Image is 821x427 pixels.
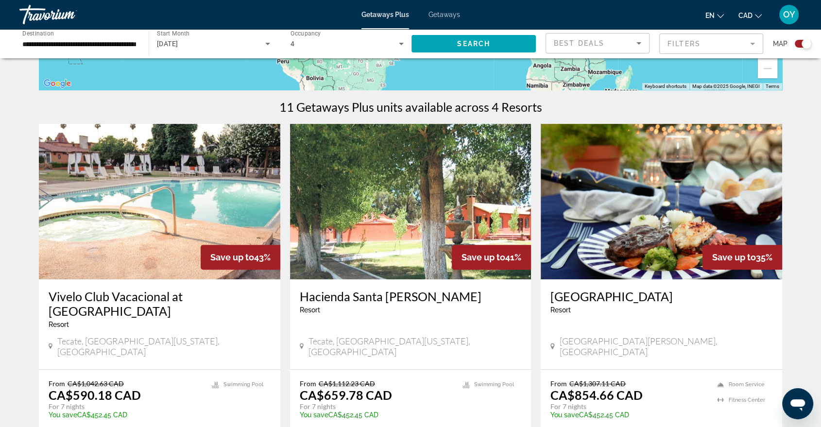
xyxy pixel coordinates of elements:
a: Vivelo Club Vacacional at [GEOGRAPHIC_DATA] [49,289,271,318]
button: User Menu [776,4,802,25]
span: From [49,379,65,388]
p: CA$854.66 CAD [550,388,643,402]
span: CA$1,042.63 CAD [68,379,124,388]
div: 43% [201,245,280,270]
img: ii_lgf4.jpg [541,124,782,279]
span: Destination [22,30,54,36]
span: Start Month [157,30,189,37]
p: CA$452.45 CAD [300,411,453,419]
span: OY [783,10,795,19]
p: For 7 nights [300,402,453,411]
span: Resort [49,321,69,328]
span: CA$1,307.11 CAD [569,379,626,388]
img: D845O01L.jpg [39,124,280,279]
span: Fitness Center [729,397,765,403]
span: You save [49,411,77,419]
span: Save up to [210,252,254,262]
span: CAD [738,12,753,19]
span: Save up to [462,252,505,262]
span: You save [550,411,579,419]
span: From [550,379,567,388]
h1: 11 Getaways Plus units available across 4 Resorts [279,100,542,114]
span: Search [457,40,490,48]
span: Room Service [729,381,765,388]
span: en [705,12,715,19]
span: From [300,379,316,388]
span: Tecate, [GEOGRAPHIC_DATA][US_STATE], [GEOGRAPHIC_DATA] [57,336,270,357]
div: 41% [452,245,531,270]
span: 4 [291,40,294,48]
iframe: Button to launch messaging window [782,388,813,419]
p: For 7 nights [550,402,707,411]
span: Resort [300,306,320,314]
a: Getaways [428,11,460,18]
a: Hacienda Santa [PERSON_NAME] [300,289,522,304]
span: Map [773,37,787,51]
button: Keyboard shortcuts [645,83,686,90]
a: Travorium [19,2,117,27]
p: CA$452.45 CAD [49,411,202,419]
span: [DATE] [157,40,178,48]
button: Search [411,35,536,52]
button: Change currency [738,8,762,22]
span: Map data ©2025 Google, INEGI [692,84,760,89]
a: [GEOGRAPHIC_DATA] [550,289,772,304]
span: [GEOGRAPHIC_DATA][PERSON_NAME], [GEOGRAPHIC_DATA] [560,336,772,357]
img: 5405E01L.jpg [290,124,531,279]
a: Terms (opens in new tab) [766,84,779,89]
img: Google [41,77,73,90]
span: Swimming Pool [223,381,263,388]
button: Change language [705,8,724,22]
div: 35% [702,245,782,270]
mat-select: Sort by [554,37,641,49]
span: Swimming Pool [474,381,514,388]
button: Filter [659,33,763,54]
span: CA$1,112.23 CAD [319,379,375,388]
p: CA$590.18 CAD [49,388,141,402]
p: For 7 nights [49,402,202,411]
span: Occupancy [291,30,321,37]
p: CA$452.45 CAD [550,411,707,419]
p: CA$659.78 CAD [300,388,392,402]
button: Zoom out [758,59,777,78]
span: You save [300,411,328,419]
span: Save up to [712,252,756,262]
a: Open this area in Google Maps (opens a new window) [41,77,73,90]
a: Getaways Plus [361,11,409,18]
span: Best Deals [554,39,604,47]
span: Tecate, [GEOGRAPHIC_DATA][US_STATE], [GEOGRAPHIC_DATA] [308,336,521,357]
span: Resort [550,306,571,314]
